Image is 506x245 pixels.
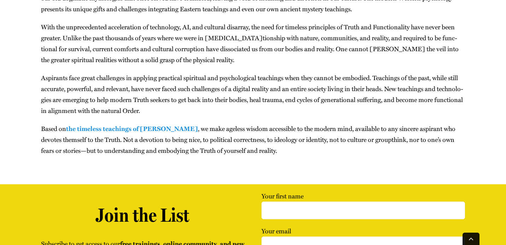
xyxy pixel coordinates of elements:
[41,123,465,156] p: Based on , we make age­less wis­dom acces­si­ble to the mod­ern mind, avail­able to any sin­cere ...
[41,204,245,227] h2: Join the List
[261,191,465,214] label: Your first name
[41,72,465,116] p: Aspi­rants face great chal­lenges in apply­ing prac­ti­cal spir­i­tu­al and psy­cho­log­i­cal tea...
[261,202,465,219] input: Your first name
[41,22,465,65] p: With the unprece­dent­ed accel­er­a­tion of tech­nol­o­gy, AI, and cul­tur­al dis­ar­ray, the nee...
[66,124,198,133] a: the time­less teach­ings of [PERSON_NAME]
